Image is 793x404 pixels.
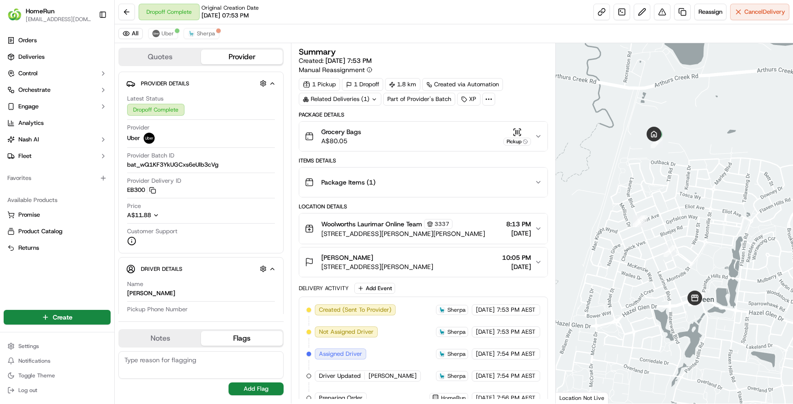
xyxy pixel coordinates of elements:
[497,328,536,336] span: 7:53 PM AEST
[18,53,45,61] span: Deliveries
[18,135,39,144] span: Nash AI
[299,65,365,74] span: Manual Reassignment
[127,161,218,169] span: bat_wQ1KF3YkUGCxs6eUlb3cVg
[4,224,111,239] button: Product Catalog
[229,382,284,395] button: Add Flag
[299,111,547,118] div: Package Details
[441,394,466,402] span: HomeRun
[126,261,276,276] button: Driver Details
[7,7,22,22] img: HomeRun
[4,384,111,397] button: Log out
[299,168,547,197] button: Package Items (1)
[730,4,789,20] button: CancelDelivery
[7,244,107,252] a: Returns
[651,136,663,148] div: 8
[342,78,383,91] div: 1 Dropoff
[497,372,536,380] span: 7:54 PM AEST
[127,211,208,219] button: A$11.88
[299,56,372,65] span: Created:
[148,28,178,39] button: Uber
[435,220,449,228] span: 3337
[201,11,249,20] span: [DATE] 07:53 PM
[162,30,174,37] span: Uber
[4,171,111,185] div: Favorites
[18,227,62,236] span: Product Catalog
[556,392,609,404] div: Location Not Live
[4,116,111,130] a: Analytics
[201,50,283,64] button: Provider
[438,306,446,314] img: sherpa_logo.png
[188,30,195,37] img: sherpa_logo.png
[688,294,700,306] div: 3
[422,78,503,91] a: Created via Automation
[457,93,480,106] div: XP
[26,16,91,23] span: [EMAIL_ADDRESS][DOMAIN_NAME]
[18,342,39,350] span: Settings
[4,132,111,147] button: Nash AI
[321,178,375,187] span: Package Items ( 1 )
[4,354,111,367] button: Notifications
[502,253,531,262] span: 10:05 PM
[127,123,150,132] span: Provider
[18,372,55,379] span: Toggle Theme
[694,4,726,20] button: Reassign
[503,128,531,146] button: Pickup
[118,28,143,39] button: All
[502,262,531,271] span: [DATE]
[4,33,111,48] a: Orders
[438,350,446,358] img: sherpa_logo.png
[127,95,163,103] span: Latest Status
[633,215,645,227] div: 7
[18,86,50,94] span: Orchestrate
[4,310,111,325] button: Create
[18,152,32,160] span: Fleet
[447,372,466,380] span: Sherpa
[325,56,372,65] span: [DATE] 7:53 PM
[4,149,111,163] button: Fleet
[476,328,495,336] span: [DATE]
[127,280,143,288] span: Name
[18,69,38,78] span: Control
[127,202,141,210] span: Price
[4,340,111,353] button: Settings
[299,93,381,106] div: Related Deliveries (1)
[141,80,189,87] span: Provider Details
[126,76,276,91] button: Provider Details
[4,241,111,255] button: Returns
[299,78,340,91] div: 1 Pickup
[664,245,676,257] div: 1
[299,203,547,210] div: Location Details
[354,283,395,294] button: Add Event
[4,4,95,26] button: HomeRunHomeRun[EMAIL_ADDRESS][DOMAIN_NAME]
[447,328,466,336] span: Sherpa
[18,119,44,127] span: Analytics
[127,211,151,219] span: A$11.88
[476,394,495,402] span: [DATE]
[53,313,73,322] span: Create
[476,350,495,358] span: [DATE]
[321,219,422,229] span: Woolworths Laurimar Online Team
[497,306,536,314] span: 7:53 PM AEST
[119,331,201,346] button: Notes
[476,306,495,314] span: [DATE]
[321,229,485,238] span: [STREET_ADDRESS][PERSON_NAME][PERSON_NAME]
[141,265,182,273] span: Driver Details
[299,122,547,151] button: Grocery BagsA$80.05Pickup
[26,6,55,16] button: HomeRun
[319,394,363,402] span: Preparing Order
[201,4,259,11] span: Original Creation Date
[127,227,178,236] span: Customer Support
[127,177,181,185] span: Provider Delivery ID
[201,331,283,346] button: Flags
[299,247,547,277] button: [PERSON_NAME][STREET_ADDRESS][PERSON_NAME]10:05 PM[DATE]
[4,83,111,97] button: Orchestrate
[319,350,362,358] span: Assigned Driver
[152,30,160,37] img: uber-new-logo.jpeg
[18,357,50,365] span: Notifications
[4,66,111,81] button: Control
[127,305,188,314] span: Pickup Phone Number
[321,253,373,262] span: [PERSON_NAME]
[319,328,374,336] span: Not Assigned Driver
[698,8,722,16] span: Reassign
